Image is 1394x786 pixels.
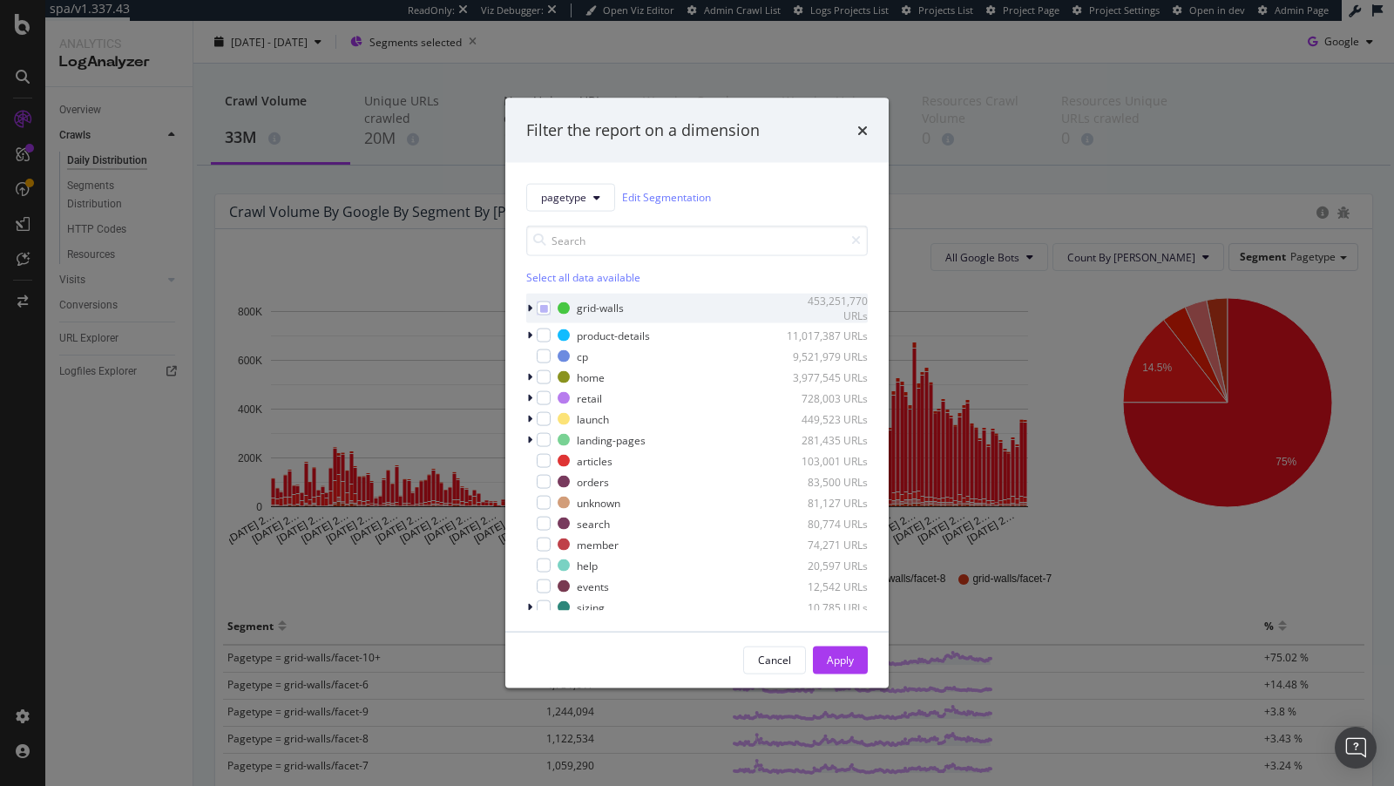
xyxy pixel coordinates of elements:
div: launch [577,411,609,426]
div: sizing [577,600,605,614]
div: articles [577,453,612,468]
a: Edit Segmentation [622,188,711,207]
div: 20,597 URLs [782,558,868,573]
div: 11,017,387 URLs [782,328,868,342]
div: landing-pages [577,432,646,447]
button: Apply [813,646,868,674]
div: search [577,516,610,531]
div: grid-walls [577,301,624,315]
button: Cancel [743,646,806,674]
div: times [857,119,868,142]
div: 10,785 URLs [782,600,868,614]
div: 453,251,770 URLs [782,293,868,322]
div: retail [577,390,602,405]
div: 281,435 URLs [782,432,868,447]
div: 103,001 URLs [782,453,868,468]
div: help [577,558,598,573]
div: 74,271 URLs [782,537,868,552]
div: home [577,369,605,384]
div: 449,523 URLs [782,411,868,426]
div: Cancel [758,653,791,667]
div: modal [505,98,889,688]
button: pagetype [526,183,615,211]
div: 3,977,545 URLs [782,369,868,384]
div: cp [577,349,588,363]
div: 9,521,979 URLs [782,349,868,363]
div: 81,127 URLs [782,495,868,510]
div: Select all data available [526,269,868,284]
div: product-details [577,328,650,342]
div: unknown [577,495,620,510]
div: Filter the report on a dimension [526,119,760,142]
span: pagetype [541,190,586,205]
div: 80,774 URLs [782,516,868,531]
div: Open Intercom Messenger [1335,727,1377,769]
div: orders [577,474,609,489]
div: 12,542 URLs [782,579,868,593]
input: Search [526,225,868,255]
div: Apply [827,653,854,667]
div: member [577,537,619,552]
div: 83,500 URLs [782,474,868,489]
div: 728,003 URLs [782,390,868,405]
div: events [577,579,609,593]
